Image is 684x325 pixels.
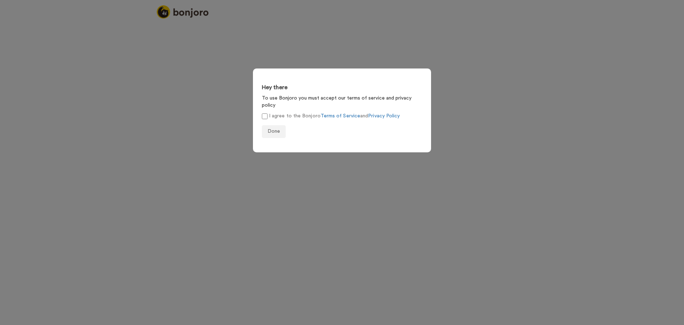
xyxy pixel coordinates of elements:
a: Terms of Service [321,113,360,118]
span: Done [268,129,280,134]
h3: Hey there [262,85,422,91]
a: Privacy Policy [368,113,400,118]
label: I agree to the Bonjoro and [262,112,400,120]
button: Done [262,125,286,138]
p: To use Bonjoro you must accept our terms of service and privacy policy [262,95,422,109]
input: I agree to the BonjoroTerms of ServiceandPrivacy Policy [262,113,268,119]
